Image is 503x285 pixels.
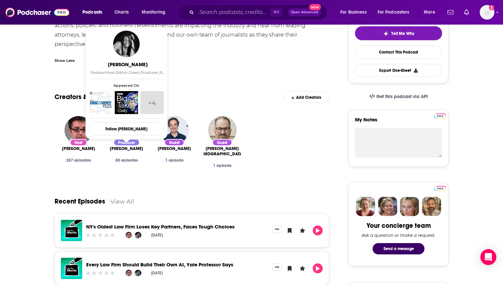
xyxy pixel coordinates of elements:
[200,146,244,157] a: Raymond H. Brescia
[90,61,165,75] a: [PERSON_NAME]PodcastHost,Editor,Guest,Producer,ReporterAnnouncerAudio Editor
[434,113,446,119] img: Podchaser Pro
[89,91,112,114] img: NSF’s Discovery Files Podcast
[364,88,433,105] a: Get this podcast via API
[110,198,134,205] a: View All
[114,8,129,17] span: Charts
[140,91,163,114] a: +4
[480,249,496,265] div: Open Intercom Messenger
[90,61,165,68] span: [PERSON_NAME]
[285,263,295,273] button: Bookmark Episode
[140,70,141,75] span: ,
[272,225,282,233] button: Show More Button
[135,270,141,276] img: Mo Barrow
[480,5,494,20] img: User Profile
[89,83,164,88] span: Appeared On
[400,197,419,216] img: Jules Profile
[55,93,110,101] a: Creators & Guests
[60,158,97,163] div: 287 episodes
[373,243,424,254] button: Send a message
[61,220,82,241] img: NY's Oldest Law Firm Loses Key Partners, Faces Tough Choices
[270,8,282,17] span: ⌘ K
[424,8,435,17] span: More
[158,146,191,151] a: Jad Abumrad
[336,7,375,18] button: open menu
[434,185,446,191] a: Pro website
[110,146,143,151] span: [PERSON_NAME]
[489,5,494,10] svg: Add a profile image
[151,271,163,275] div: [DATE]
[355,46,442,59] a: Contact This Podcast
[108,158,145,163] div: 80 episodes
[434,186,446,191] img: Podchaser Pro
[85,271,115,276] div: Community Rating: 0 out of 5
[164,139,184,146] div: Guest
[135,232,141,238] img: Mo Barrow
[297,225,307,235] button: Leave a Rating
[65,116,93,144] img: David Schultz
[185,5,333,20] div: Search podcasts, credits, & more...
[70,139,87,146] div: Host
[156,158,193,163] div: 1 episode
[5,6,69,19] img: Podchaser - Follow, Share and Rate Podcasts
[272,263,282,271] button: Show More Button
[434,112,446,119] a: Pro website
[55,197,105,206] a: Recent Episodes
[480,5,494,20] span: Logged in as cmand-s
[378,8,410,17] span: For Podcasters
[285,225,295,235] button: Bookmark Episode
[313,263,323,273] button: Play
[62,146,95,151] a: David Schultz
[367,221,431,230] div: Your concierge team
[283,91,329,103] div: Add Creators
[83,8,102,17] span: Podcasts
[128,70,129,75] span: ,
[340,8,367,17] span: For Business
[378,197,397,216] img: Barbara Profile
[125,270,132,276] img: David Schultz
[160,116,189,144] img: Jad Abumrad
[355,26,442,40] button: tell me why sparkleTell Me Why
[137,7,174,18] button: open menu
[85,233,115,238] div: Community Rating: 0 out of 5
[125,232,132,238] img: David Schultz
[158,146,191,151] span: [PERSON_NAME]
[376,94,428,99] span: Get this podcast via API
[212,139,232,146] div: Guest
[86,223,235,230] a: NY's Oldest Law Firm Loses Key Partners, Faces Tough Choices
[208,116,237,144] img: Raymond H. Brescia
[288,8,321,16] button: Open AdvancedNew
[445,7,456,18] a: Show notifications dropdown
[61,258,82,279] img: Every Law Firm Should Build Their Own AI, Yale Professor Says
[422,197,441,216] img: Jon Profile
[142,8,165,17] span: Monitoring
[355,64,442,77] button: Export One-Sheet
[373,7,419,18] button: open menu
[197,7,270,18] input: Search podcasts, credits, & more...
[362,232,435,238] div: Ask a question or make a request.
[110,7,133,18] a: Charts
[86,261,233,268] a: Every Law Firm Should Build Their Own AI, Yale Professor Says
[391,31,414,36] span: Tell Me Why
[204,163,241,168] div: 1 episode
[356,197,375,216] img: Sydney Profile
[158,70,159,75] span: ,
[89,122,164,135] button: Follow [PERSON_NAME]
[419,7,443,18] button: open menu
[110,146,143,151] a: Mo Barrow
[115,91,138,114] img: Big Take
[313,225,323,235] button: Play
[480,5,494,20] button: Show profile menu
[461,7,472,18] a: Show notifications dropdown
[113,31,140,57] img: Mo Barrow
[78,7,111,18] button: open menu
